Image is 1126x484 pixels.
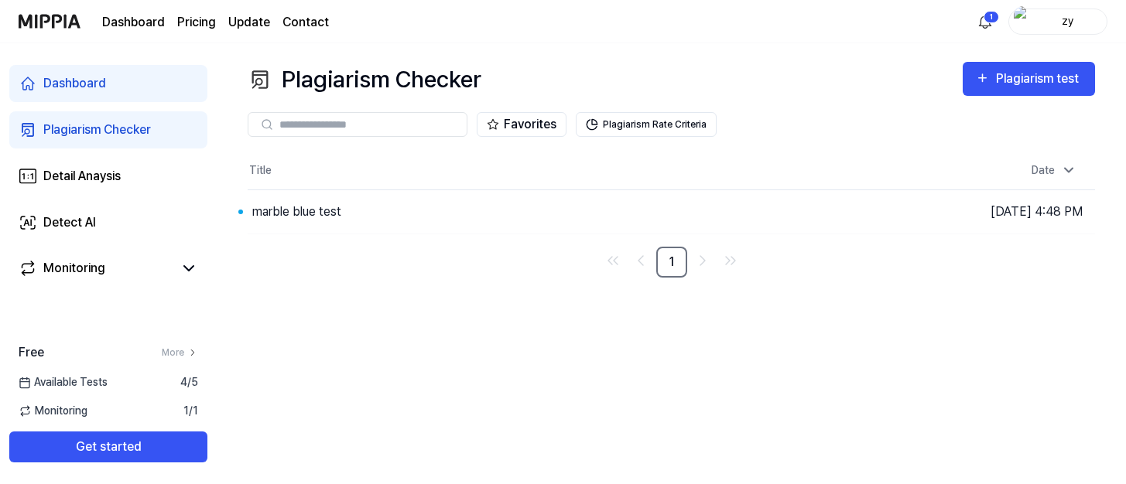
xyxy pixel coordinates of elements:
[477,112,566,137] button: Favorites
[1008,9,1107,35] button: profilezy
[9,431,207,462] button: Get started
[183,403,198,419] span: 1 / 1
[883,189,1095,233] td: [DATE] 4:48 PM
[252,203,341,221] div: marble blue test
[282,13,329,32] a: Contact
[19,403,87,419] span: Monitoring
[228,13,270,32] a: Update
[43,213,96,232] div: Detect AI
[690,248,715,273] a: Go to next page
[19,374,108,390] span: Available Tests
[1037,12,1097,29] div: zy
[656,247,687,278] a: 1
[19,259,173,278] a: Monitoring
[43,121,151,139] div: Plagiarism Checker
[248,62,481,97] div: Plagiarism Checker
[9,204,207,241] a: Detect AI
[43,74,106,93] div: Dashboard
[1025,158,1083,183] div: Date
[102,13,165,32] a: Dashboard
[996,69,1083,89] div: Plagiarism test
[248,152,883,189] th: Title
[976,12,994,31] img: 알림
[162,346,198,360] a: More
[601,248,625,273] a: Go to first page
[9,111,207,148] a: Plagiarism Checker
[576,112,717,137] button: Plagiarism Rate Criteria
[718,248,743,273] a: Go to last page
[9,158,207,195] a: Detail Anaysis
[43,259,105,278] div: Monitoring
[984,11,999,23] div: 1
[19,343,44,362] span: Free
[43,167,121,186] div: Detail Anaysis
[180,374,198,390] span: 4 / 5
[963,62,1095,96] button: Plagiarism test
[9,65,207,102] a: Dashboard
[973,9,998,34] button: 알림1
[1014,6,1032,37] img: profile
[177,13,216,32] a: Pricing
[248,247,1095,278] nav: pagination
[628,248,653,273] a: Go to previous page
